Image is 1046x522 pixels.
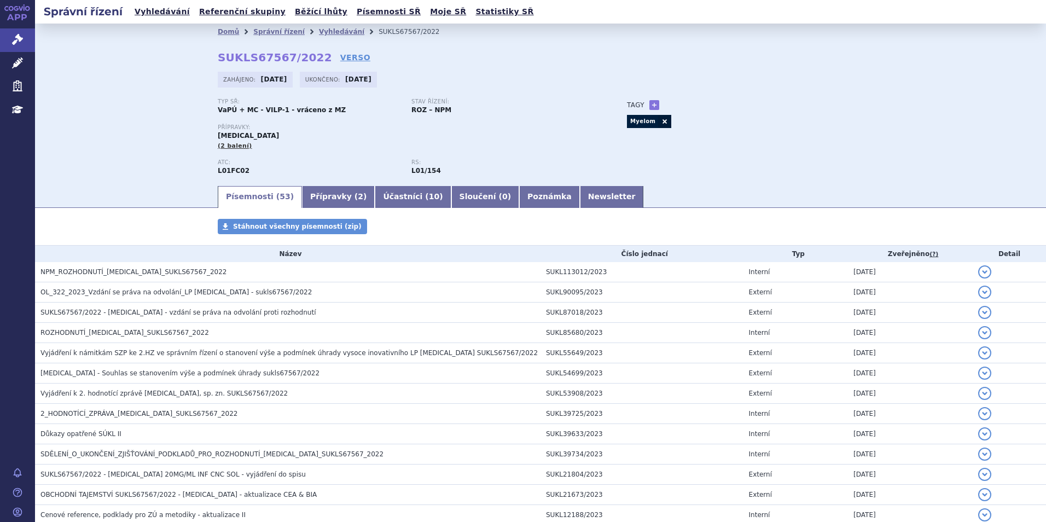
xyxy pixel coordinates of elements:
td: [DATE] [848,303,973,323]
button: detail [978,468,991,481]
a: Poznámka [519,186,580,208]
span: Interní [749,410,770,417]
a: Stáhnout všechny písemnosti (zip) [218,219,367,234]
td: [DATE] [848,343,973,363]
span: Interní [749,268,770,276]
span: 0 [502,192,508,201]
span: Interní [749,430,770,438]
td: SUKL87018/2023 [541,303,743,323]
td: SUKL54699/2023 [541,363,743,384]
p: Stav řízení: [411,98,594,105]
a: Vyhledávání [131,4,193,19]
span: Interní [749,511,770,519]
button: detail [978,326,991,339]
th: Typ [743,246,849,262]
span: SUKLS67567/2022 - SARCLISA 20MG/ML INF CNC SOL - vyjádření do spisu [40,471,306,478]
a: Moje SŘ [427,4,469,19]
button: detail [978,346,991,359]
button: detail [978,427,991,440]
span: Cenové reference, podklady pro ZÚ a metodiky - aktualizace II [40,511,246,519]
h3: Tagy [627,98,644,112]
td: SUKL55649/2023 [541,343,743,363]
span: Externí [749,471,772,478]
button: detail [978,306,991,319]
td: SUKL39633/2023 [541,424,743,444]
span: SDĚLENÍ_O_UKONČENÍ_ZJIŠŤOVÁNÍ_PODKLADŮ_PRO_ROZHODNUTÍ_SARCLISA_SUKLS67567_2022 [40,450,383,458]
a: Myelom [627,115,658,128]
span: Interní [749,450,770,458]
strong: [DATE] [261,76,287,83]
li: SUKLS67567/2022 [379,24,454,40]
span: Důkazy opatřené SÚKL II [40,430,121,438]
span: Externí [749,491,772,498]
a: Domů [218,28,239,36]
abbr: (?) [929,251,938,258]
button: detail [978,367,991,380]
p: Přípravky: [218,124,605,131]
td: [DATE] [848,444,973,465]
button: detail [978,387,991,400]
a: Referenční skupiny [196,4,289,19]
button: detail [978,286,991,299]
a: Běžící lhůty [292,4,351,19]
strong: VaPÚ + MC - VILP-1 - vráceno z MZ [218,106,346,114]
span: SARCLISA - Souhlas se stanovením výše a podmínek úhrady sukls67567/2022 [40,369,319,377]
td: [DATE] [848,262,973,282]
td: [DATE] [848,282,973,303]
span: Externí [749,369,772,377]
span: Externí [749,349,772,357]
button: detail [978,407,991,420]
a: Statistiky SŘ [472,4,537,19]
p: ATC: [218,159,400,166]
span: 53 [280,192,290,201]
td: SUKL21673/2023 [541,485,743,505]
a: Sloučení (0) [451,186,519,208]
span: Ukončeno: [305,75,342,84]
span: Vyjádření k námitkám SZP ke 2.HZ ve správním řízení o stanovení výše a podmínek úhrady vysoce ino... [40,349,538,357]
th: Zveřejněno [848,246,973,262]
strong: SUKLS67567/2022 [218,51,332,64]
a: Přípravky (2) [302,186,375,208]
a: Písemnosti SŘ [353,4,424,19]
span: 2_HODNOTÍCÍ_ZPRÁVA_SARCLISA_SUKLS67567_2022 [40,410,238,417]
td: SUKL39725/2023 [541,404,743,424]
td: SUKL90095/2023 [541,282,743,303]
strong: izatuximab [411,167,441,175]
button: detail [978,488,991,501]
span: ROZHODNUTÍ_SARCLISA_SUKLS67567_2022 [40,329,209,337]
span: Externí [749,390,772,397]
a: Newsletter [580,186,644,208]
th: Číslo jednací [541,246,743,262]
span: NPM_ROZHODNUTÍ_SARCLISA_SUKLS67567_2022 [40,268,226,276]
td: [DATE] [848,323,973,343]
td: SUKL85680/2023 [541,323,743,343]
td: SUKL39734/2023 [541,444,743,465]
a: Účastníci (10) [375,186,451,208]
td: [DATE] [848,363,973,384]
td: [DATE] [848,404,973,424]
a: Písemnosti (53) [218,186,302,208]
span: Stáhnout všechny písemnosti (zip) [233,223,362,230]
span: 10 [429,192,439,201]
span: OBCHODNÍ TAJEMSTVÍ SUKLS67567/2022 - SARCLISA - aktualizace CEA & BIA [40,491,317,498]
td: [DATE] [848,485,973,505]
span: Zahájeno: [223,75,258,84]
span: Vyjádření k 2. hodnotící zprávě SARCLISA, sp. zn. SUKLS67567/2022 [40,390,288,397]
span: Interní [749,329,770,337]
span: SUKLS67567/2022 - SARCLISA - vzdání se práva na odvolání proti rozhodnutí [40,309,316,316]
strong: IZATUXIMAB [218,167,249,175]
span: (2 balení) [218,142,252,149]
td: SUKL21804/2023 [541,465,743,485]
td: SUKL113012/2023 [541,262,743,282]
button: detail [978,448,991,461]
td: [DATE] [848,424,973,444]
a: Vyhledávání [319,28,364,36]
p: RS: [411,159,594,166]
th: Název [35,246,541,262]
td: SUKL53908/2023 [541,384,743,404]
a: VERSO [340,52,370,63]
button: detail [978,265,991,279]
span: [MEDICAL_DATA] [218,132,279,140]
p: Typ SŘ: [218,98,400,105]
span: Externí [749,288,772,296]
